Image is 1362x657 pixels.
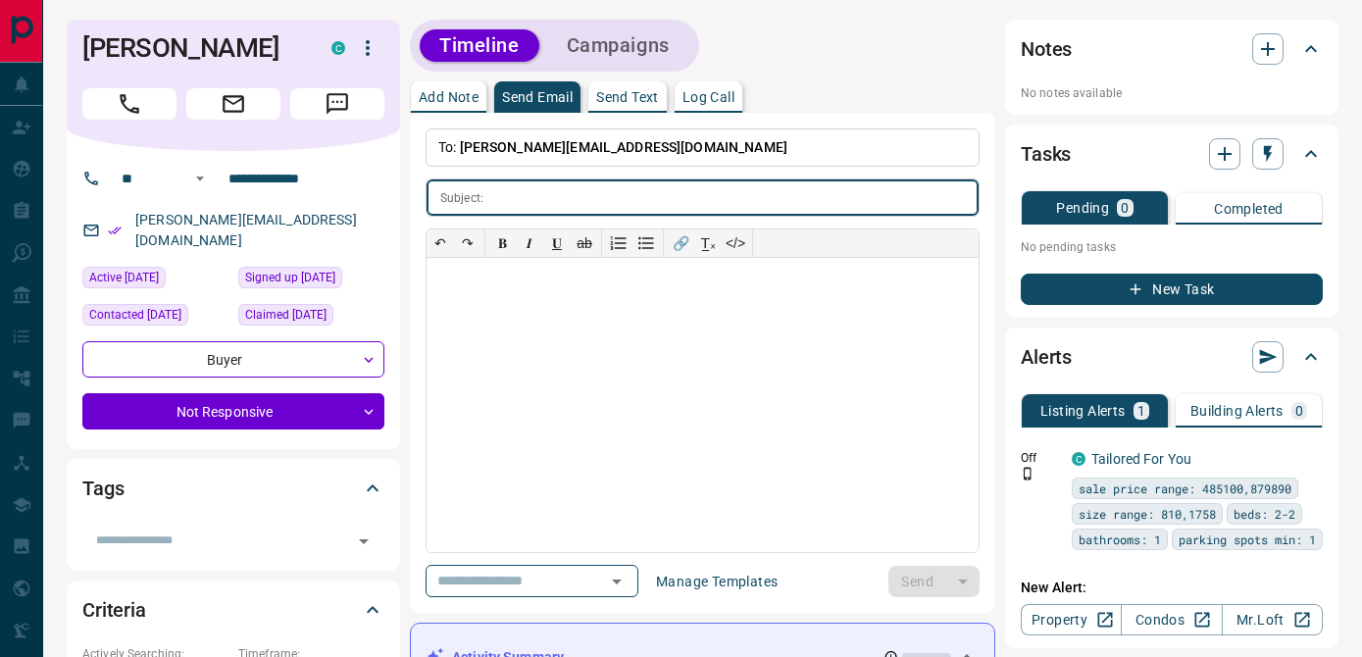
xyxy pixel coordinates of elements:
[1021,449,1060,467] p: Off
[552,235,562,251] span: 𝐔
[577,235,592,251] s: ab
[82,465,384,512] div: Tags
[1190,404,1284,418] p: Building Alerts
[1295,404,1303,418] p: 0
[1079,479,1291,498] span: sale price range: 485100,879890
[82,304,228,331] div: Mon Aug 11 2025
[667,229,694,257] button: 🔗
[1121,201,1129,215] p: 0
[1021,33,1072,65] h2: Notes
[82,393,384,430] div: Not Responsive
[1021,333,1323,380] div: Alerts
[238,304,384,331] div: Wed Aug 06 2025
[1079,530,1161,549] span: bathrooms: 1
[188,167,212,190] button: Open
[1214,202,1284,216] p: Completed
[888,566,980,597] div: split button
[605,229,632,257] button: Numbered list
[1021,25,1323,73] div: Notes
[596,90,659,104] p: Send Text
[1222,604,1323,635] a: Mr.Loft
[488,229,516,257] button: 𝐁
[1021,274,1323,305] button: New Task
[426,128,980,167] p: To:
[1021,84,1323,102] p: No notes available
[454,229,481,257] button: ↷
[135,212,357,248] a: [PERSON_NAME][EMAIL_ADDRESS][DOMAIN_NAME]
[571,229,598,257] button: ab
[82,586,384,633] div: Criteria
[89,305,181,325] span: Contacted [DATE]
[420,29,539,62] button: Timeline
[440,189,483,207] p: Subject:
[245,268,335,287] span: Signed up [DATE]
[1091,451,1191,467] a: Tailored For You
[1056,201,1109,215] p: Pending
[644,566,789,597] button: Manage Templates
[1079,504,1216,524] span: size range: 810,1758
[238,267,384,294] div: Sat Aug 02 2025
[82,341,384,378] div: Buyer
[1137,404,1145,418] p: 1
[89,268,159,287] span: Active [DATE]
[1021,578,1323,598] p: New Alert:
[245,305,327,325] span: Claimed [DATE]
[290,88,384,120] span: Message
[543,229,571,257] button: 𝐔
[1234,504,1295,524] span: beds: 2-2
[350,528,378,555] button: Open
[682,90,734,104] p: Log Call
[82,32,302,64] h1: [PERSON_NAME]
[82,594,146,626] h2: Criteria
[547,29,689,62] button: Campaigns
[331,41,345,55] div: condos.ca
[1021,604,1122,635] a: Property
[603,568,631,595] button: Open
[419,90,479,104] p: Add Note
[516,229,543,257] button: 𝑰
[632,229,660,257] button: Bullet list
[82,88,177,120] span: Call
[1021,467,1034,480] svg: Push Notification Only
[694,229,722,257] button: T̲ₓ
[82,473,124,504] h2: Tags
[427,229,454,257] button: ↶
[460,139,787,155] span: [PERSON_NAME][EMAIL_ADDRESS][DOMAIN_NAME]
[1021,138,1071,170] h2: Tasks
[1072,452,1085,466] div: condos.ca
[1040,404,1126,418] p: Listing Alerts
[1121,604,1222,635] a: Condos
[722,229,749,257] button: </>
[82,267,228,294] div: Thu Aug 14 2025
[108,224,122,237] svg: Email Verified
[1021,341,1072,373] h2: Alerts
[1021,130,1323,177] div: Tasks
[186,88,280,120] span: Email
[502,90,573,104] p: Send Email
[1179,530,1316,549] span: parking spots min: 1
[1021,232,1323,262] p: No pending tasks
